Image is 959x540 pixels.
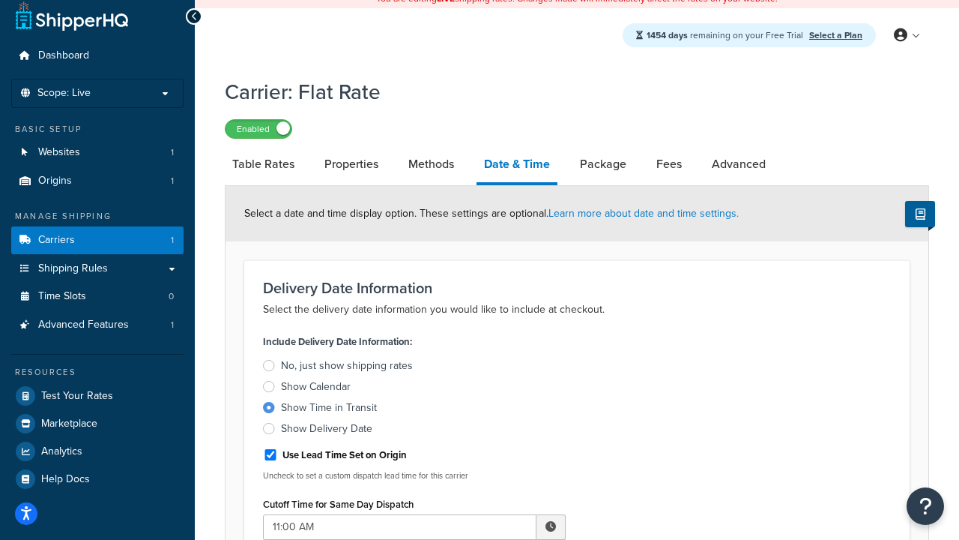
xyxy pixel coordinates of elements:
[11,255,184,283] a: Shipping Rules
[281,379,351,394] div: Show Calendar
[11,226,184,254] a: Carriers1
[11,283,184,310] a: Time Slots0
[171,175,174,187] span: 1
[41,445,82,458] span: Analytics
[477,146,557,185] a: Date & Time
[38,175,72,187] span: Origins
[907,487,944,525] button: Open Resource Center
[11,410,184,437] a: Marketplace
[281,421,372,436] div: Show Delivery Date
[11,167,184,195] li: Origins
[281,358,413,373] div: No, just show shipping rates
[226,120,291,138] label: Enabled
[704,146,773,182] a: Advanced
[647,28,688,42] strong: 1454 days
[11,311,184,339] a: Advanced Features1
[171,319,174,331] span: 1
[11,311,184,339] li: Advanced Features
[281,400,377,415] div: Show Time in Transit
[809,28,862,42] a: Select a Plan
[41,418,97,430] span: Marketplace
[401,146,462,182] a: Methods
[263,499,414,510] label: Cutoff Time for Same Day Dispatch
[263,280,891,296] h3: Delivery Date Information
[263,301,891,319] p: Select the delivery date information you would like to include at checkout.
[11,139,184,166] li: Websites
[11,167,184,195] a: Origins1
[647,28,805,42] span: remaining on your Free Trial
[905,201,935,227] button: Show Help Docs
[11,42,184,70] a: Dashboard
[38,49,89,62] span: Dashboard
[38,234,75,247] span: Carriers
[572,146,634,182] a: Package
[11,139,184,166] a: Websites1
[41,473,90,486] span: Help Docs
[282,448,407,462] label: Use Lead Time Set on Origin
[171,234,174,247] span: 1
[37,87,91,100] span: Scope: Live
[38,319,129,331] span: Advanced Features
[263,331,412,352] label: Include Delivery Date Information:
[41,390,113,403] span: Test Your Rates
[263,470,566,481] p: Uncheck to set a custom dispatch lead time for this carrier
[169,290,174,303] span: 0
[11,210,184,223] div: Manage Shipping
[11,438,184,465] a: Analytics
[38,146,80,159] span: Websites
[11,366,184,379] div: Resources
[244,205,739,221] span: Select a date and time display option. These settings are optional.
[171,146,174,159] span: 1
[225,146,302,182] a: Table Rates
[11,123,184,136] div: Basic Setup
[38,290,86,303] span: Time Slots
[11,382,184,409] a: Test Your Rates
[38,262,108,275] span: Shipping Rules
[317,146,386,182] a: Properties
[11,283,184,310] li: Time Slots
[548,205,739,221] a: Learn more about date and time settings.
[11,226,184,254] li: Carriers
[225,77,910,106] h1: Carrier: Flat Rate
[649,146,689,182] a: Fees
[11,466,184,493] a: Help Docs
